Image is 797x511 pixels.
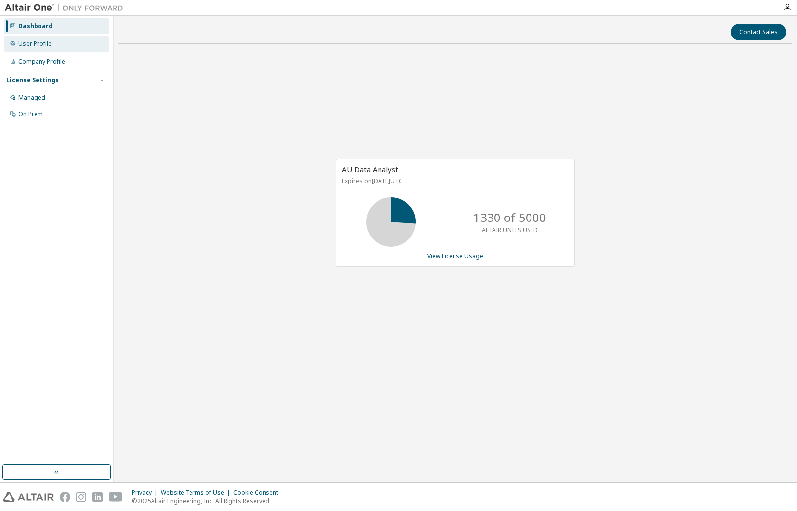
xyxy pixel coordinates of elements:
[18,110,43,118] div: On Prem
[731,24,786,40] button: Contact Sales
[342,177,566,185] p: Expires on [DATE] UTC
[233,489,284,497] div: Cookie Consent
[6,76,59,84] div: License Settings
[5,3,128,13] img: Altair One
[427,252,483,260] a: View License Usage
[60,492,70,502] img: facebook.svg
[109,492,123,502] img: youtube.svg
[161,489,233,497] div: Website Terms of Use
[132,489,161,497] div: Privacy
[3,492,54,502] img: altair_logo.svg
[18,94,45,102] div: Managed
[92,492,103,502] img: linkedin.svg
[342,164,398,174] span: AU Data Analyst
[482,226,538,234] p: ALTAIR UNITS USED
[18,58,65,66] div: Company Profile
[132,497,284,505] p: © 2025 Altair Engineering, Inc. All Rights Reserved.
[18,22,53,30] div: Dashboard
[18,40,52,48] div: User Profile
[473,209,546,226] p: 1330 of 5000
[76,492,86,502] img: instagram.svg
